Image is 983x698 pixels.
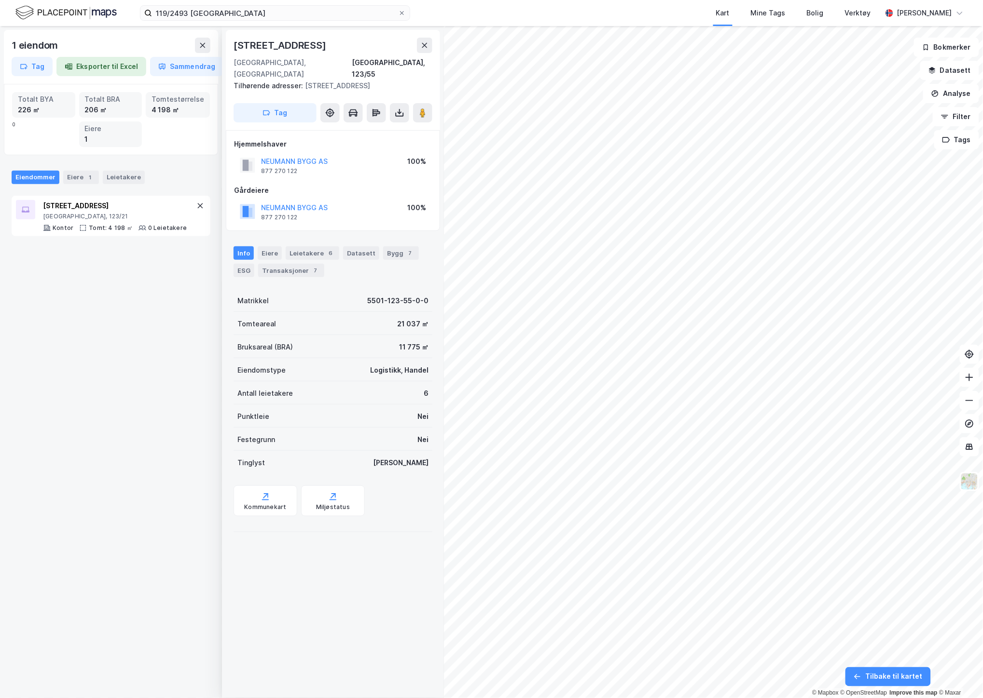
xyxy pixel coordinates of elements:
[148,224,187,232] div: 0 Leietakere
[152,105,204,115] div: 4 198 ㎡
[716,7,730,19] div: Kart
[234,38,328,53] div: [STREET_ADDRESS]
[399,341,429,353] div: 11 775 ㎡
[237,434,275,445] div: Festegrunn
[89,224,133,232] div: Tomt: 4 198 ㎡
[286,246,339,260] div: Leietakere
[237,411,269,422] div: Punktleie
[234,103,317,122] button: Tag
[920,61,979,80] button: Datasett
[935,652,983,698] div: Kontrollprogram for chat
[261,214,297,221] div: 877 270 122
[258,264,324,277] div: Transaksjoner
[326,248,335,258] div: 6
[43,200,187,212] div: [STREET_ADDRESS]
[85,134,137,145] div: 1
[234,264,254,277] div: ESG
[751,7,786,19] div: Mine Tags
[261,167,297,175] div: 877 270 122
[43,213,187,220] div: [GEOGRAPHIC_DATA], 123/21
[234,80,425,92] div: [STREET_ADDRESS]
[12,171,59,184] div: Eiendommer
[316,503,350,511] div: Miljøstatus
[383,246,419,260] div: Bygg
[933,107,979,126] button: Filter
[85,123,137,134] div: Eiere
[53,224,73,232] div: Kontor
[397,318,429,330] div: 21 037 ㎡
[373,457,429,469] div: [PERSON_NAME]
[923,84,979,103] button: Analyse
[258,246,282,260] div: Eiere
[12,38,60,53] div: 1 eiendom
[234,138,432,150] div: Hjemmelshaver
[845,7,871,19] div: Verktøy
[237,295,269,307] div: Matrikkel
[897,7,952,19] div: [PERSON_NAME]
[407,156,426,167] div: 100%
[18,94,69,105] div: Totalt BYA
[150,57,223,76] button: Sammendrag
[12,92,210,147] div: 0
[237,318,276,330] div: Tomteareal
[890,690,938,697] a: Improve this map
[85,105,137,115] div: 206 ㎡
[424,388,429,399] div: 6
[914,38,979,57] button: Bokmerker
[367,295,429,307] div: 5501-123-55-0-0
[417,411,429,422] div: Nei
[960,472,979,491] img: Z
[812,690,839,697] a: Mapbox
[56,57,146,76] button: Eksporter til Excel
[85,173,95,182] div: 1
[234,57,352,80] div: [GEOGRAPHIC_DATA], [GEOGRAPHIC_DATA]
[405,248,415,258] div: 7
[352,57,432,80] div: [GEOGRAPHIC_DATA], 123/55
[234,185,432,196] div: Gårdeiere
[152,94,204,105] div: Tomtestørrelse
[311,266,320,275] div: 7
[935,652,983,698] iframe: Chat Widget
[63,171,99,184] div: Eiere
[237,388,293,399] div: Antall leietakere
[103,171,145,184] div: Leietakere
[234,81,305,90] span: Tilhørende adresser:
[152,6,398,20] input: Søk på adresse, matrikkel, gårdeiere, leietakere eller personer
[237,364,286,376] div: Eiendomstype
[343,246,379,260] div: Datasett
[845,667,931,686] button: Tilbake til kartet
[807,7,824,19] div: Bolig
[407,202,426,214] div: 100%
[417,434,429,445] div: Nei
[234,246,254,260] div: Info
[237,457,265,469] div: Tinglyst
[841,690,887,697] a: OpenStreetMap
[85,94,137,105] div: Totalt BRA
[934,130,979,149] button: Tags
[370,364,429,376] div: Logistikk, Handel
[15,4,117,21] img: logo.f888ab2527a4732fd821a326f86c7f29.svg
[18,105,69,115] div: 226 ㎡
[237,341,293,353] div: Bruksareal (BRA)
[244,503,286,511] div: Kommunekart
[12,57,53,76] button: Tag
